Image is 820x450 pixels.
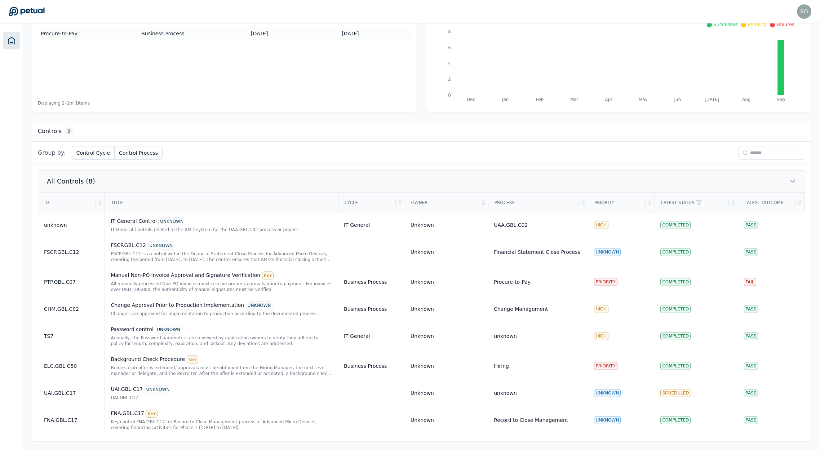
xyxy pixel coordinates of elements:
[248,27,339,40] td: [DATE]
[44,332,99,340] div: TS7
[411,389,434,397] div: Unknown
[744,248,758,256] div: Pass
[739,193,795,212] div: Latest Outcome
[660,221,691,229] div: Completed
[44,362,99,370] div: ELC.GBL.C50
[448,61,451,66] tspan: 4
[744,305,758,313] div: Pass
[589,193,646,212] div: Priority
[594,389,621,397] div: UNKNOWN
[502,97,509,102] tspan: Jan
[44,416,99,424] div: FNA.GBL.C17
[44,221,99,229] div: unknown
[44,389,99,397] div: UAI.GBL.C17
[38,127,62,136] h3: Controls
[744,416,758,424] div: Pass
[44,248,99,256] div: FSCP.GBL.C12
[411,221,434,229] div: Unknown
[797,4,811,19] img: roberto+amd@petual.ai
[639,97,648,102] tspan: May
[448,77,451,82] tspan: 2
[594,305,609,313] div: HIGH
[111,385,332,393] div: UAI.GBL.C17
[705,97,719,102] tspan: [DATE]
[39,193,96,212] div: ID
[145,385,172,393] div: UNKNOWN
[660,332,691,340] div: Completed
[111,395,332,401] div: UAI.GBL.C17
[674,97,681,102] tspan: Jun
[536,97,544,102] tspan: Feb
[448,93,451,98] tspan: 0
[744,332,758,340] div: Pass
[115,146,163,160] button: Control Process
[111,301,332,309] div: Change Approval Prior to Production Implementation
[594,416,621,424] div: UNKNOWN
[594,332,609,340] div: HIGH
[47,176,95,186] span: All Controls (8)
[246,301,273,309] div: UNKNOWN
[744,278,756,286] div: Fail
[467,97,475,102] tspan: Dec
[605,97,612,102] tspan: Apr
[44,305,99,313] div: CHM.GBL.C02
[494,362,509,370] div: Hiring
[155,326,182,334] div: UNKNOWN
[660,416,691,424] div: Completed
[111,251,332,262] div: FSCP.GBL.C12 is a control within the Financial Statement Close Process for Advanced Micro Devices...
[655,193,729,212] div: Latest Status
[111,242,332,250] div: FSCP.GBL.C12
[138,27,248,40] td: Business Process
[411,305,434,313] div: Unknown
[494,416,568,424] div: Record to Close Management
[111,356,332,363] div: Background Check Procedure
[660,305,691,313] div: Completed
[262,272,274,279] div: KEY
[111,217,332,225] div: IT General Control
[713,22,737,27] span: Successes
[776,22,794,27] span: Failures
[660,248,691,256] div: Completed
[338,321,405,351] td: IT General
[448,45,451,50] tspan: 6
[38,100,90,106] span: Displaying 1– 1 of 1 items
[338,297,405,321] td: Business Process
[594,362,617,370] div: PRIORITY
[494,221,528,229] div: UAA.GBL.C02
[338,351,405,381] td: Business Process
[111,326,332,334] div: Password control
[38,149,66,157] span: Group by:
[111,365,332,376] div: Before a job offer is extended, approvals must be obtained from the Hiring Manager, the next-leve...
[494,305,548,313] div: Change Management
[494,389,517,397] div: unknown
[111,335,332,347] div: Annually, the Password parameters are reviewed by application owners to verify they adhere to pol...
[339,193,396,212] div: Cycle
[187,356,199,363] div: KEY
[9,6,45,17] a: Go to Dashboard
[338,267,405,297] td: Business Process
[158,217,185,225] div: UNKNOWN
[494,248,580,256] div: Financial Statement Close Process
[111,419,332,431] div: Key control FNA.GBL.C17 for Record to Close Management process at Advanced Micro Devices, coverin...
[494,332,517,340] div: unknown
[38,171,805,192] button: All Controls (8)
[448,29,451,34] tspan: 8
[742,97,750,102] tspan: Aug
[105,193,337,212] div: Title
[660,389,691,397] div: Scheduled
[411,278,434,286] div: Unknown
[38,27,138,40] td: Procure-to-Pay
[111,227,332,233] div: IT General Controls related to the AMD system for the UAA.GBL.C02 process or project.
[111,281,332,292] div: All manually processed Non-PO invoices must receive proper approvals prior to payment. For invoic...
[570,97,579,102] tspan: Mar
[111,311,332,317] div: Changes are approved for implementation to production according to the documented process.
[777,97,785,102] tspan: Sep
[660,278,691,286] div: Completed
[660,362,691,370] div: Completed
[405,193,479,212] div: Owner
[594,248,621,256] div: UNKNOWN
[411,362,434,370] div: Unknown
[494,278,531,286] div: Procure-to-Pay
[111,410,332,418] div: FNA.GBL.C17
[594,278,617,286] div: PRIORITY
